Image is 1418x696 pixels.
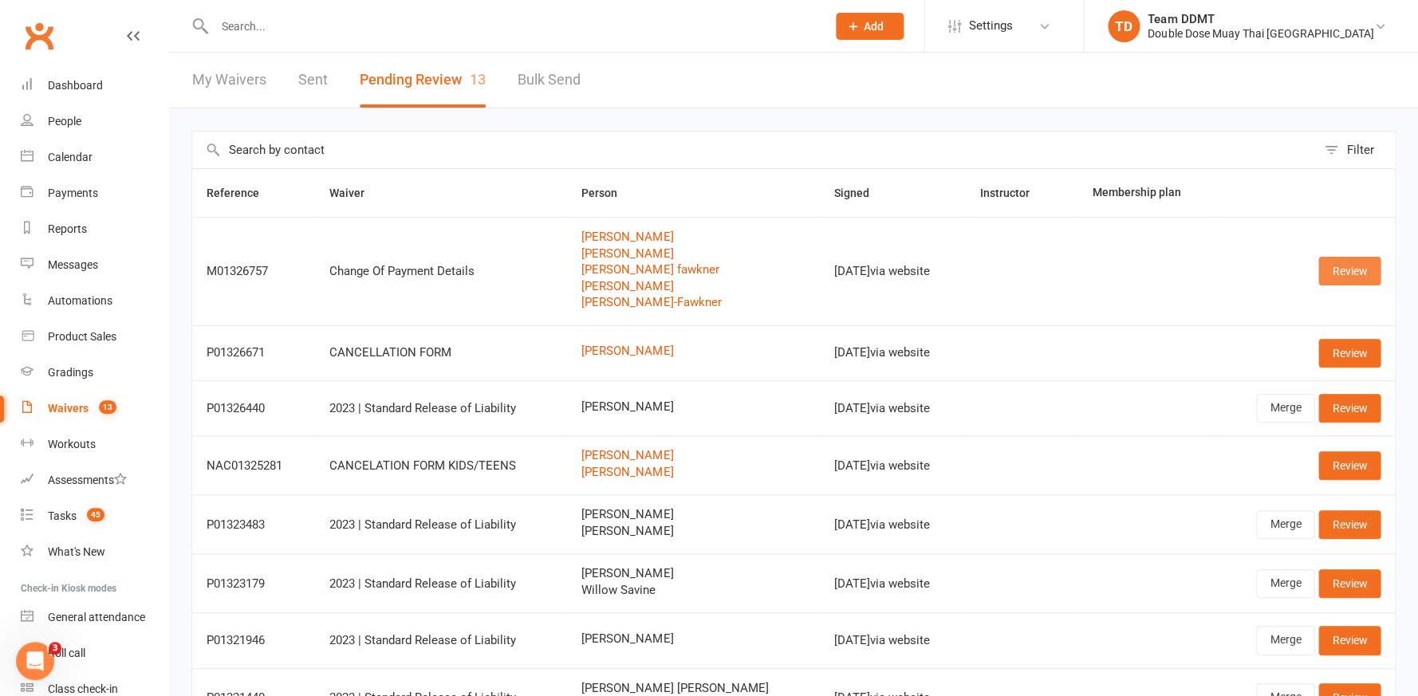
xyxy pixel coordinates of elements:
[21,175,168,211] a: Payments
[48,79,103,92] div: Dashboard
[48,438,96,450] div: Workouts
[834,518,951,532] div: [DATE] via website
[329,402,553,415] div: 2023 | Standard Release of Liability
[834,346,951,360] div: [DATE] via website
[329,265,553,278] div: Change Of Payment Details
[1318,569,1381,598] a: Review
[48,258,98,271] div: Messages
[48,545,105,558] div: What's New
[21,319,168,355] a: Product Sales
[834,577,951,591] div: [DATE] via website
[329,183,382,203] button: Waiver
[581,632,806,646] span: [PERSON_NAME]
[581,400,806,414] span: [PERSON_NAME]
[21,462,168,498] a: Assessments
[518,53,581,108] a: Bulk Send
[1318,451,1381,480] a: Review
[1256,510,1314,539] a: Merge
[21,635,168,671] a: Roll call
[207,518,301,532] div: P01323483
[1256,569,1314,598] a: Merge
[581,449,806,462] a: [PERSON_NAME]
[48,402,89,415] div: Waivers
[581,230,806,244] a: [PERSON_NAME]
[21,600,168,635] a: General attendance kiosk mode
[1318,257,1381,285] a: Review
[980,187,1047,199] span: Instructor
[581,344,806,358] a: [PERSON_NAME]
[48,294,112,307] div: Automations
[21,498,168,534] a: Tasks 45
[1256,394,1314,423] a: Merge
[48,509,77,522] div: Tasks
[192,53,266,108] a: My Waivers
[834,183,887,203] button: Signed
[21,247,168,283] a: Messages
[48,611,145,623] div: General attendance
[980,183,1047,203] button: Instructor
[329,187,382,199] span: Waiver
[207,265,301,278] div: M01326757
[21,68,168,104] a: Dashboard
[1256,626,1314,655] a: Merge
[48,682,118,695] div: Class check-in
[329,634,553,647] div: 2023 | Standard Release of Liability
[21,355,168,391] a: Gradings
[16,642,54,680] iframe: Intercom live chat
[969,8,1013,44] span: Settings
[834,459,951,473] div: [DATE] via website
[581,682,806,695] span: [PERSON_NAME] [PERSON_NAME]
[1318,394,1381,423] a: Review
[207,187,277,199] span: Reference
[329,459,553,473] div: CANCELATION FORM KIDS/TEENS
[834,634,951,647] div: [DATE] via website
[581,584,806,597] span: Willow Savine
[48,151,93,163] div: Calendar
[329,577,553,591] div: 2023 | Standard Release of Liability
[836,13,904,40] button: Add
[864,20,884,33] span: Add
[192,132,1316,168] input: Search by contact
[298,53,328,108] a: Sent
[207,402,301,415] div: P01326440
[581,263,806,277] a: [PERSON_NAME] fawkner
[19,16,59,56] a: Clubworx
[21,283,168,319] a: Automations
[834,187,887,199] span: Signed
[49,642,61,655] span: 3
[21,140,168,175] a: Calendar
[329,518,553,532] div: 2023 | Standard Release of Liability
[48,187,98,199] div: Payments
[1318,626,1381,655] a: Review
[834,402,951,415] div: [DATE] via website
[99,400,116,414] span: 13
[1148,12,1373,26] div: Team DDMT
[207,577,301,591] div: P01323179
[581,466,806,479] a: [PERSON_NAME]
[581,280,806,293] a: [PERSON_NAME]
[1077,169,1215,217] th: Membership plan
[207,634,301,647] div: P01321946
[207,459,301,473] div: NAC01325281
[581,247,806,261] a: [PERSON_NAME]
[581,508,806,521] span: [PERSON_NAME]
[360,53,486,108] button: Pending Review13
[834,265,951,278] div: [DATE] via website
[1316,132,1395,168] button: Filter
[1108,10,1140,42] div: TD
[1346,140,1373,159] div: Filter
[48,222,87,235] div: Reports
[1318,339,1381,368] a: Review
[1148,26,1373,41] div: Double Dose Muay Thai [GEOGRAPHIC_DATA]
[210,15,815,37] input: Search...
[21,534,168,570] a: What's New
[21,427,168,462] a: Workouts
[207,183,277,203] button: Reference
[581,567,806,580] span: [PERSON_NAME]
[470,71,486,88] span: 13
[581,187,635,199] span: Person
[21,391,168,427] a: Waivers 13
[581,525,806,538] span: [PERSON_NAME]
[87,508,104,521] span: 45
[48,474,127,486] div: Assessments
